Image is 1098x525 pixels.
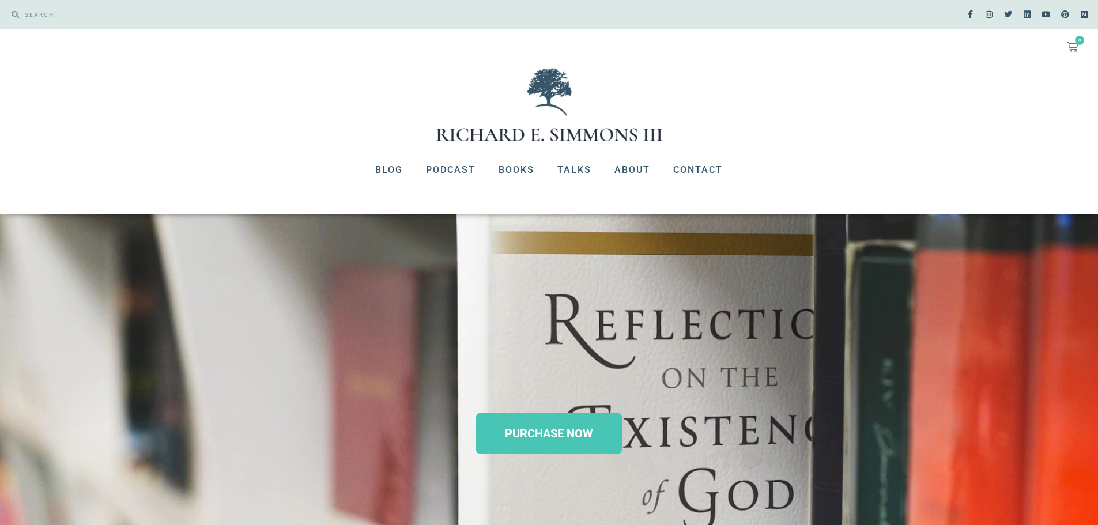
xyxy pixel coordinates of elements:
a: Blog [364,155,414,185]
input: SEARCH [19,6,544,23]
span: PURCHASE NOW [505,428,593,439]
a: PURCHASE NOW [476,413,622,454]
a: Podcast [414,155,487,185]
a: Books [487,155,546,185]
a: Talks [546,155,603,185]
span: 0 [1075,36,1084,45]
a: 0 [1053,35,1092,60]
a: Contact [662,155,734,185]
a: About [603,155,662,185]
